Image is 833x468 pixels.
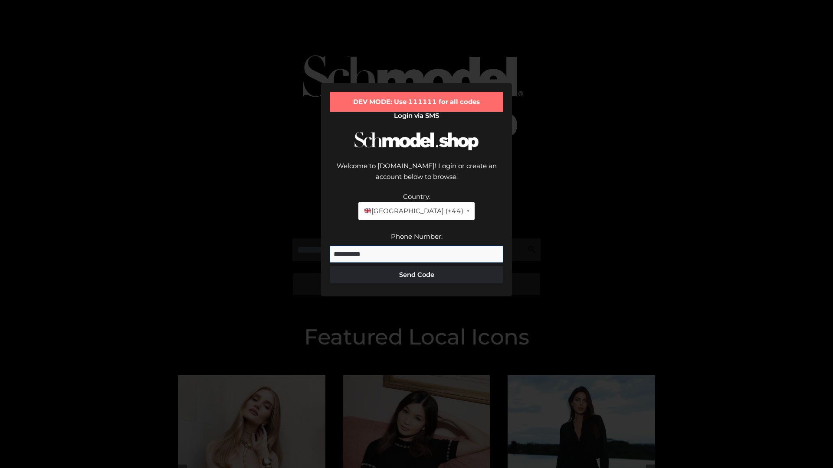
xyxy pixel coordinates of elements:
[330,160,503,191] div: Welcome to [DOMAIN_NAME]! Login or create an account below to browse.
[364,205,463,217] span: [GEOGRAPHIC_DATA] (+44)
[403,192,430,201] label: Country:
[330,112,503,120] h2: Login via SMS
[330,266,503,283] button: Send Code
[391,232,443,240] label: Phone Number:
[364,208,371,214] img: 🇬🇧
[330,92,503,112] div: DEV MODE: Use 111111 for all codes
[351,124,482,158] img: Schmodel Logo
